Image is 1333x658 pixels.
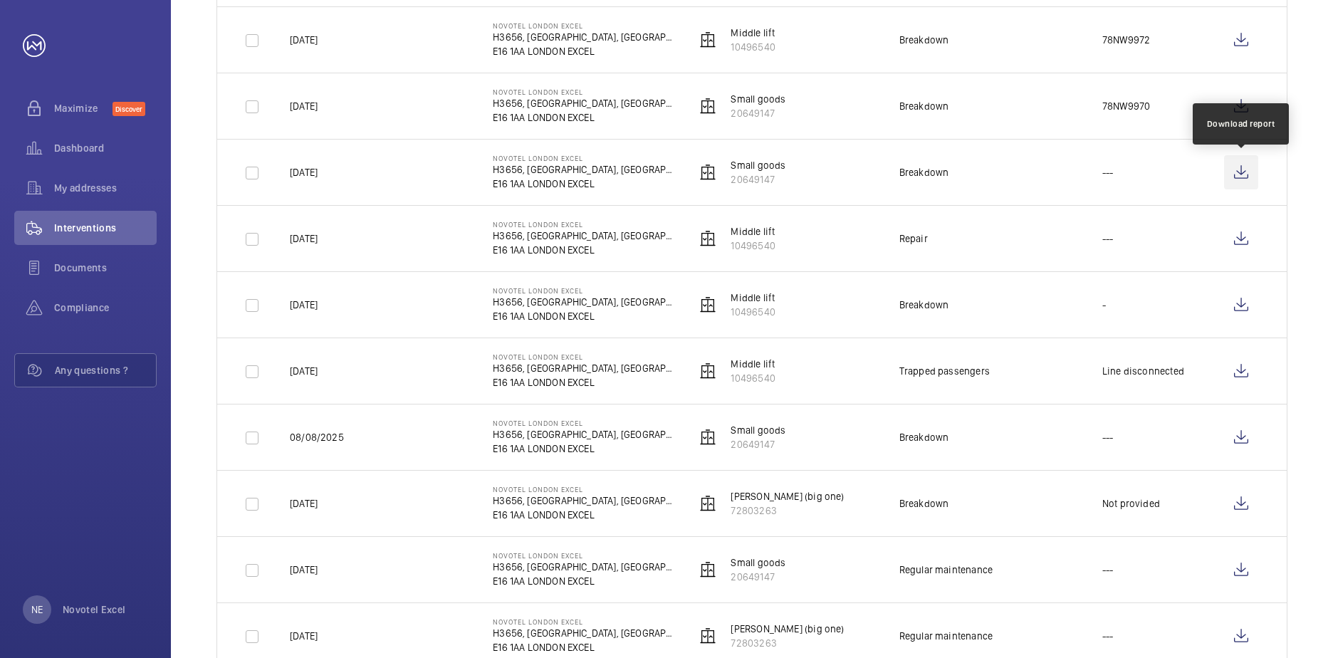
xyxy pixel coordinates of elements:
div: Breakdown [899,430,949,444]
div: Trapped passengers [899,364,990,378]
img: elevator.svg [699,164,716,181]
img: elevator.svg [699,495,716,512]
p: [DATE] [290,33,318,47]
p: Middle lift [731,291,775,305]
p: E16 1AA LONDON EXCEL [493,508,673,522]
p: [DATE] [290,165,318,179]
p: H3656, [GEOGRAPHIC_DATA], [GEOGRAPHIC_DATA], [STREET_ADDRESS] [493,295,673,309]
p: NE [31,602,43,617]
p: --- [1102,231,1114,246]
p: 78NW9972 [1102,33,1150,47]
p: --- [1102,629,1114,643]
img: elevator.svg [699,230,716,247]
p: 10496540 [731,40,775,54]
span: Compliance [54,301,157,315]
p: --- [1102,430,1114,444]
div: Breakdown [899,99,949,113]
div: Breakdown [899,298,949,312]
div: Breakdown [899,496,949,511]
p: NOVOTEL LONDON EXCEL [493,21,673,30]
p: Small goods [731,423,785,437]
div: Breakdown [899,165,949,179]
p: 08/08/2025 [290,430,344,444]
p: E16 1AA LONDON EXCEL [493,110,673,125]
p: [DATE] [290,231,318,246]
p: 10496540 [731,371,775,385]
p: NOVOTEL LONDON EXCEL [493,617,673,626]
p: [PERSON_NAME] (big one) [731,489,844,503]
span: Documents [54,261,157,275]
p: 10496540 [731,305,775,319]
p: H3656, [GEOGRAPHIC_DATA], [GEOGRAPHIC_DATA], [STREET_ADDRESS] [493,626,673,640]
p: 72803263 [731,636,844,650]
p: H3656, [GEOGRAPHIC_DATA], [GEOGRAPHIC_DATA], [STREET_ADDRESS] [493,162,673,177]
p: Middle lift [731,357,775,371]
p: H3656, [GEOGRAPHIC_DATA], [GEOGRAPHIC_DATA], [STREET_ADDRESS] [493,427,673,442]
p: Novotel Excel [63,602,126,617]
p: Small goods [731,555,785,570]
img: elevator.svg [699,98,716,115]
p: Small goods [731,158,785,172]
p: 20649147 [731,172,785,187]
p: E16 1AA LONDON EXCEL [493,243,673,257]
div: Regular maintenance [899,629,993,643]
img: elevator.svg [699,362,716,380]
p: NOVOTEL LONDON EXCEL [493,154,673,162]
p: [DATE] [290,364,318,378]
p: NOVOTEL LONDON EXCEL [493,551,673,560]
p: [DATE] [290,298,318,312]
p: Middle lift [731,224,775,239]
p: [DATE] [290,99,318,113]
p: NOVOTEL LONDON EXCEL [493,220,673,229]
p: H3656, [GEOGRAPHIC_DATA], [GEOGRAPHIC_DATA], [STREET_ADDRESS] [493,96,673,110]
span: My addresses [54,181,157,195]
span: Maximize [54,101,113,115]
p: [PERSON_NAME] (big one) [731,622,844,636]
p: 72803263 [731,503,844,518]
p: E16 1AA LONDON EXCEL [493,574,673,588]
span: Discover [113,102,145,116]
p: [DATE] [290,563,318,577]
p: Line disconnected [1102,364,1184,378]
p: Middle lift [731,26,775,40]
p: - [1102,298,1106,312]
p: NOVOTEL LONDON EXCEL [493,286,673,295]
p: [DATE] [290,629,318,643]
p: Small goods [731,92,785,106]
p: H3656, [GEOGRAPHIC_DATA], [GEOGRAPHIC_DATA], [STREET_ADDRESS] [493,30,673,44]
p: E16 1AA LONDON EXCEL [493,640,673,654]
p: E16 1AA LONDON EXCEL [493,309,673,323]
p: H3656, [GEOGRAPHIC_DATA], [GEOGRAPHIC_DATA], [STREET_ADDRESS] [493,560,673,574]
p: H3656, [GEOGRAPHIC_DATA], [GEOGRAPHIC_DATA], [STREET_ADDRESS] [493,493,673,508]
p: E16 1AA LONDON EXCEL [493,442,673,456]
p: 10496540 [731,239,775,253]
p: E16 1AA LONDON EXCEL [493,177,673,191]
p: E16 1AA LONDON EXCEL [493,44,673,58]
div: Breakdown [899,33,949,47]
img: elevator.svg [699,429,716,446]
div: Download report [1207,117,1275,130]
span: Any questions ? [55,363,156,377]
p: H3656, [GEOGRAPHIC_DATA], [GEOGRAPHIC_DATA], [STREET_ADDRESS] [493,361,673,375]
p: NOVOTEL LONDON EXCEL [493,419,673,427]
p: E16 1AA LONDON EXCEL [493,375,673,390]
p: Not provided [1102,496,1160,511]
img: elevator.svg [699,31,716,48]
img: elevator.svg [699,296,716,313]
img: elevator.svg [699,627,716,644]
p: NOVOTEL LONDON EXCEL [493,485,673,493]
div: Repair [899,231,928,246]
p: NOVOTEL LONDON EXCEL [493,352,673,361]
span: Interventions [54,221,157,235]
span: Dashboard [54,141,157,155]
p: H3656, [GEOGRAPHIC_DATA], [GEOGRAPHIC_DATA], [STREET_ADDRESS] [493,229,673,243]
p: --- [1102,165,1114,179]
div: Regular maintenance [899,563,993,577]
p: --- [1102,563,1114,577]
p: NOVOTEL LONDON EXCEL [493,88,673,96]
p: 20649147 [731,437,785,451]
img: elevator.svg [699,561,716,578]
p: 78NW9970 [1102,99,1150,113]
p: [DATE] [290,496,318,511]
p: 20649147 [731,570,785,584]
